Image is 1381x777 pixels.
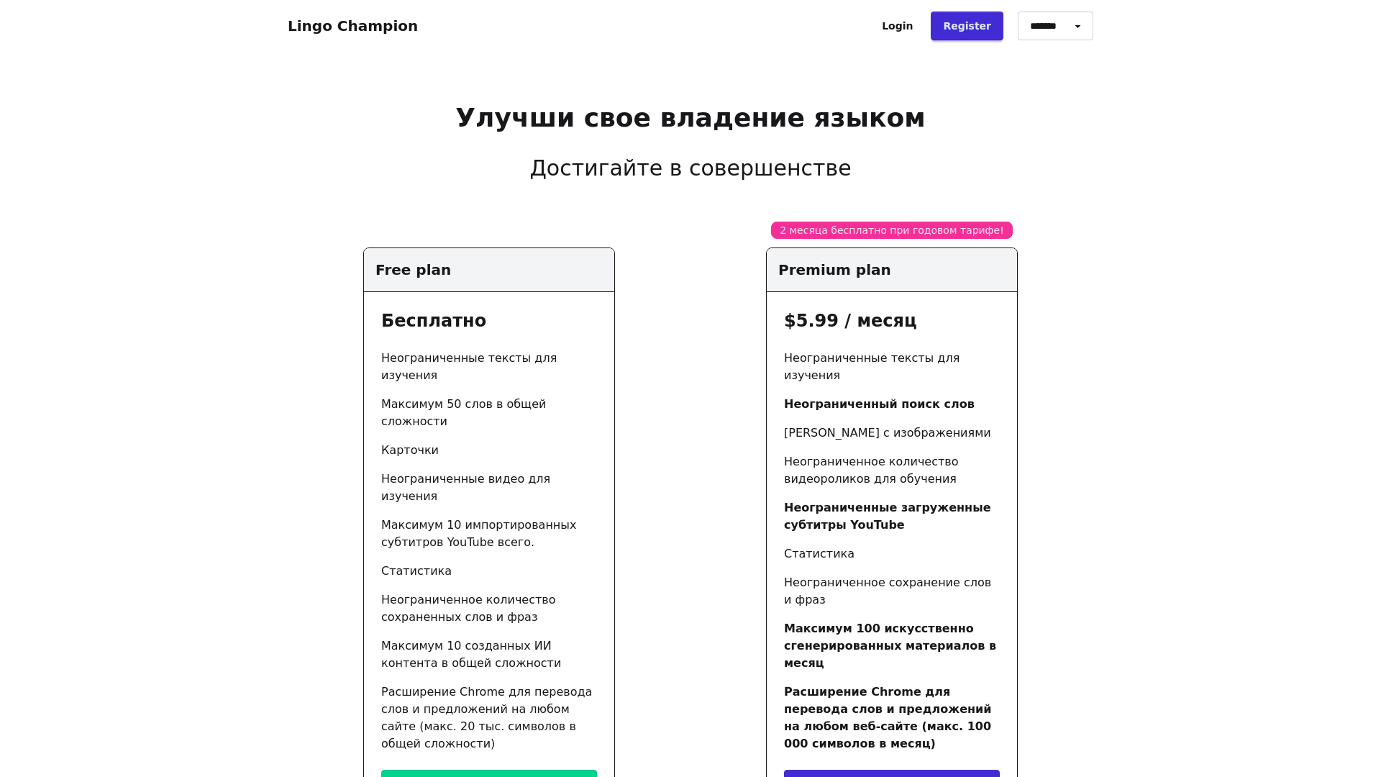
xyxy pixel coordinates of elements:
li: Неограниченное количество видеороликов для обучения [784,453,1000,488]
h3: Бесплатно [381,309,597,332]
li: Неограниченный поиск слов [784,396,1000,413]
li: Максимум 10 созданных ИИ контента в общей сложности [381,637,597,672]
a: Login [870,12,925,40]
li: Неограниченные видео для изучения [381,471,597,505]
li: Расширение Chrome для перевода слов и предложений на любом сайте (макс. 20 тыс. символов в общей ... [381,683,597,753]
li: Неограниченное количество сохраненных слов и фраз [381,591,597,626]
h5: Free plan [375,260,603,280]
li: Расширение Chrome для перевода слов и предложений на любом веб-сайте (макс. 100 000 символов в ме... [784,683,1000,753]
a: Lingo Champion [288,17,418,35]
h1: Улучши свое владение языком [299,104,1082,132]
li: [PERSON_NAME] с изображениями [784,424,1000,442]
h5: Premium plan [778,260,1006,280]
h3: $5.99 / месяц [784,309,1000,332]
li: Неограниченные тексты для изучения [381,350,597,384]
li: Неограниченное сохранение слов и фраз [784,574,1000,609]
li: Максимум 100 искусственно сгенерированных материалов в месяц [784,620,1000,672]
li: Максимум 10 импортированных субтитров YouTube всего. [381,517,597,551]
li: Неограниченные тексты для изучения [784,350,1000,384]
p: Достигайте в совершенстве [299,155,1082,181]
div: 2 месяца бесплатно при годовом тарифе! [771,222,1013,239]
li: Статистика [784,545,1000,563]
a: Register [931,12,1003,40]
li: Максимум 50 слов в общей сложности [381,396,597,430]
li: Карточки [381,442,597,459]
li: Статистика [381,563,597,580]
li: Неограниченные загруженные субтитры YouTube [784,499,1000,534]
